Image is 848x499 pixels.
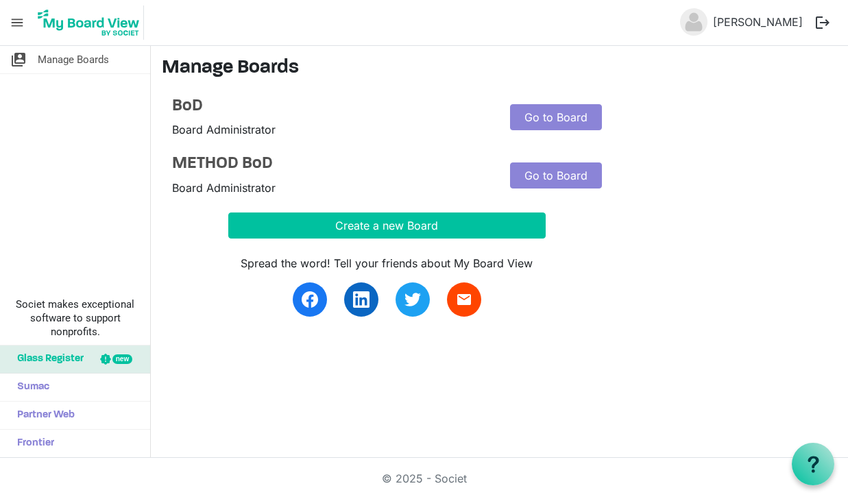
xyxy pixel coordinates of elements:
span: Sumac [10,374,49,401]
a: BoD [172,97,489,117]
div: Spread the word! Tell your friends about My Board View [228,255,546,271]
button: logout [808,8,837,37]
span: Partner Web [10,402,75,429]
img: linkedin.svg [353,291,370,308]
a: Go to Board [510,162,602,188]
button: Create a new Board [228,212,546,239]
h3: Manage Boards [162,57,837,80]
img: facebook.svg [302,291,318,308]
a: © 2025 - Societ [382,472,467,485]
span: switch_account [10,46,27,73]
a: email [447,282,481,317]
span: menu [4,10,30,36]
div: new [112,354,132,364]
img: twitter.svg [404,291,421,308]
a: Go to Board [510,104,602,130]
span: Glass Register [10,345,84,373]
span: email [456,291,472,308]
span: Manage Boards [38,46,109,73]
span: Board Administrator [172,123,276,136]
a: METHOD BoD [172,154,489,174]
a: [PERSON_NAME] [707,8,808,36]
img: My Board View Logo [34,5,144,40]
img: no-profile-picture.svg [680,8,707,36]
span: Societ makes exceptional software to support nonprofits. [6,297,144,339]
span: Frontier [10,430,54,457]
span: Board Administrator [172,181,276,195]
a: My Board View Logo [34,5,149,40]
